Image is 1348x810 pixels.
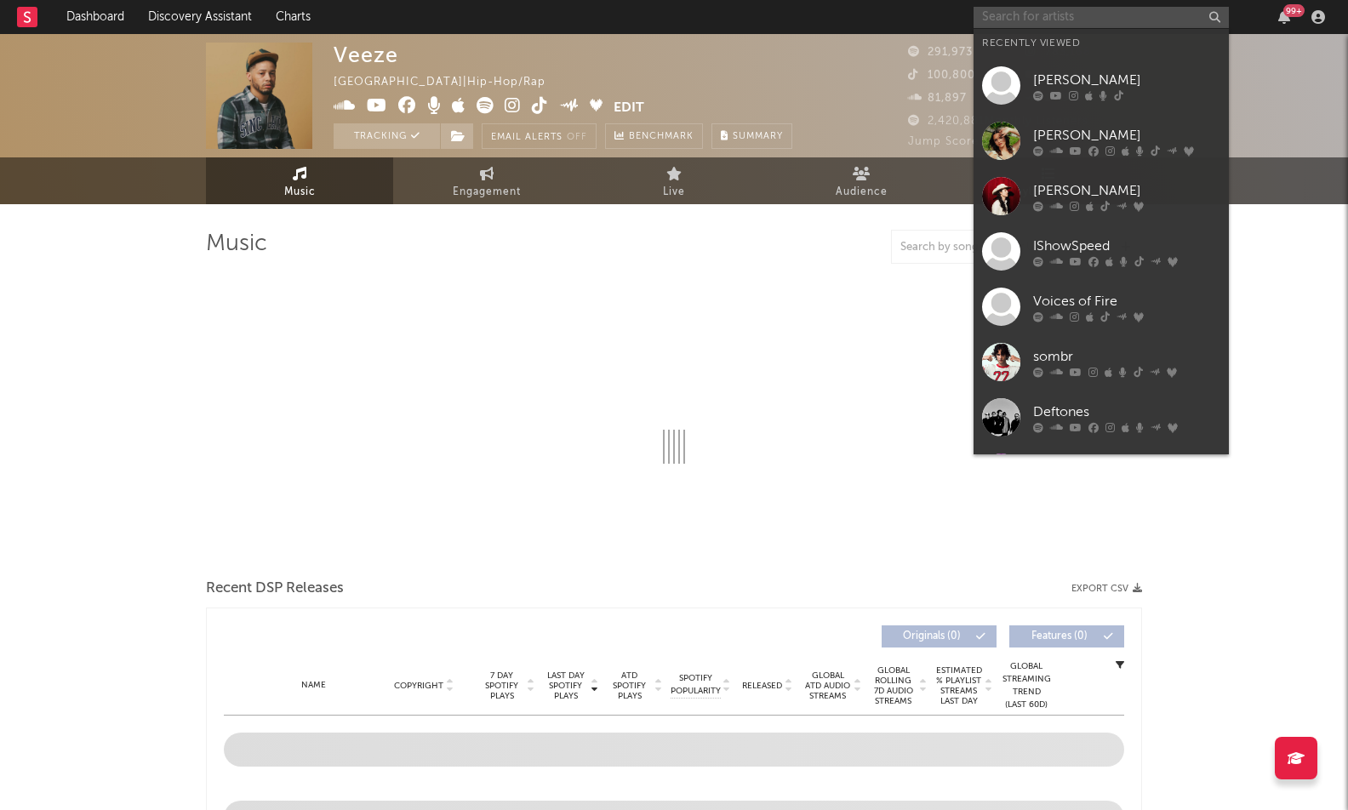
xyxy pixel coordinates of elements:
span: 100,800 [908,70,975,81]
span: Jump Score: 71.7 [908,136,1006,147]
span: ATD Spotify Plays [607,670,652,701]
span: 81,897 [908,93,967,104]
a: Deftones [974,390,1229,445]
button: 99+ [1278,10,1290,24]
a: Benchmark [605,123,703,149]
span: Features ( 0 ) [1020,631,1099,642]
div: Voices of Fire [1033,291,1220,311]
span: Summary [733,132,783,141]
button: Originals(0) [882,625,997,647]
span: 7 Day Spotify Plays [479,670,524,701]
div: [PERSON_NAME] [1033,70,1220,90]
button: Tracking [334,123,440,149]
div: Global Streaming Trend (Last 60D) [1001,660,1052,711]
button: Summary [711,123,792,149]
span: Copyright [394,681,443,691]
div: [PERSON_NAME] [1033,180,1220,201]
div: Name [258,679,369,692]
span: Global Rolling 7D Audio Streams [870,665,917,706]
div: IShowSpeed [1033,236,1220,256]
div: Recently Viewed [982,33,1220,54]
span: Music [284,182,316,202]
span: Estimated % Playlist Streams Last Day [935,665,982,706]
a: IShow [974,445,1229,500]
div: sombr [1033,346,1220,367]
a: [PERSON_NAME] [974,58,1229,113]
a: Engagement [393,157,580,204]
span: Live [663,182,685,202]
span: 291,973 [908,47,973,58]
input: Search for artists [974,7,1229,28]
span: Last Day Spotify Plays [543,670,588,701]
span: Originals ( 0 ) [893,631,971,642]
a: IShowSpeed [974,224,1229,279]
span: Audience [836,182,888,202]
button: Features(0) [1009,625,1124,647]
span: Spotify Popularity [671,672,721,698]
button: Edit [614,97,644,118]
button: Email AlertsOff [482,123,597,149]
span: Recent DSP Releases [206,579,344,599]
button: Export CSV [1071,584,1142,594]
a: [PERSON_NAME] [974,113,1229,168]
a: sombr [974,334,1229,390]
a: [PERSON_NAME] [974,168,1229,224]
em: Off [567,133,587,142]
a: Audience [768,157,955,204]
span: Released [742,681,782,691]
a: Live [580,157,768,204]
div: Deftones [1033,402,1220,422]
a: Music [206,157,393,204]
a: Playlists/Charts [955,157,1142,204]
span: 2,420,881 Monthly Listeners [908,116,1088,127]
span: Engagement [453,182,521,202]
div: 99 + [1283,4,1305,17]
div: Veeze [334,43,398,67]
input: Search by song name or URL [892,241,1071,254]
span: Benchmark [629,127,694,147]
a: Voices of Fire [974,279,1229,334]
span: Global ATD Audio Streams [804,670,851,701]
div: [PERSON_NAME] [1033,125,1220,145]
div: [GEOGRAPHIC_DATA] | Hip-Hop/Rap [334,72,565,93]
